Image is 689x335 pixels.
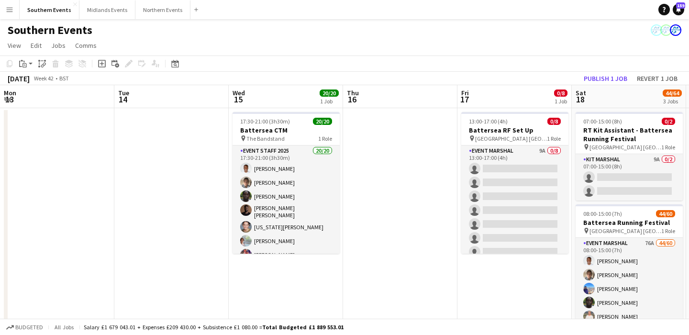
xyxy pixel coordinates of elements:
h3: Battersea CTM [233,126,340,134]
span: Comms [75,41,97,50]
span: 16 [345,94,359,105]
span: 0/2 [662,118,675,125]
span: Budgeted [15,324,43,331]
button: Revert 1 job [633,72,681,85]
span: 0/8 [547,118,561,125]
a: Jobs [47,39,69,52]
span: Edit [31,41,42,50]
div: 3 Jobs [663,98,681,105]
span: View [8,41,21,50]
div: 1 Job [555,98,567,105]
span: 20/20 [313,118,332,125]
span: 13:00-17:00 (4h) [469,118,508,125]
span: 44/60 [656,210,675,217]
app-user-avatar: RunThrough Events [670,24,681,36]
app-card-role: Kit Marshal9A0/207:00-15:00 (8h) [576,154,683,201]
button: Northern Events [135,0,190,19]
div: 1 Job [320,98,338,105]
div: Salary £1 679 043.01 + Expenses £209 430.00 + Subsistence £1 080.00 = [84,324,344,331]
span: [GEOGRAPHIC_DATA] [GEOGRAPHIC_DATA] [589,227,661,234]
span: 17:30-21:00 (3h30m) [240,118,290,125]
span: Jobs [51,41,66,50]
span: Mon [4,89,16,97]
app-job-card: 13:00-17:00 (4h)0/8Battersea RF Set Up [GEOGRAPHIC_DATA] [GEOGRAPHIC_DATA]1 RoleEvent Marshal9A0/... [461,112,568,254]
button: Southern Events [20,0,79,19]
span: 13 [2,94,16,105]
span: 1 Role [318,135,332,142]
span: All jobs [53,324,76,331]
div: [DATE] [8,74,30,83]
span: 1 Role [661,144,675,151]
div: BST [59,75,69,82]
span: 20/20 [320,89,339,97]
span: [GEOGRAPHIC_DATA] [GEOGRAPHIC_DATA] [589,144,661,151]
h3: RT Kit Assistant - Battersea Running Festival [576,126,683,143]
h3: Battersea Running Festival [576,218,683,227]
h1: Southern Events [8,23,92,37]
span: 08:00-15:00 (7h) [583,210,622,217]
a: View [4,39,25,52]
span: 14 [117,94,129,105]
span: [GEOGRAPHIC_DATA] [GEOGRAPHIC_DATA] [475,135,547,142]
span: The Bandstand [246,135,285,142]
h3: Battersea RF Set Up [461,126,568,134]
span: 18 [574,94,586,105]
span: 159 [676,2,685,9]
span: 15 [231,94,245,105]
button: Budgeted [5,322,44,333]
span: 1 Role [661,227,675,234]
a: 159 [673,4,684,15]
span: 1 Role [547,135,561,142]
app-job-card: 17:30-21:00 (3h30m)20/20Battersea CTM The Bandstand1 RoleEvent Staff 202520/2017:30-21:00 (3h30m)... [233,112,340,254]
app-job-card: 07:00-15:00 (8h)0/2RT Kit Assistant - Battersea Running Festival [GEOGRAPHIC_DATA] [GEOGRAPHIC_DA... [576,112,683,201]
button: Midlands Events [79,0,135,19]
a: Edit [27,39,45,52]
app-card-role: Event Marshal9A0/813:00-17:00 (4h) [461,145,568,275]
app-user-avatar: RunThrough Events [660,24,672,36]
span: Wed [233,89,245,97]
span: Sat [576,89,586,97]
span: Total Budgeted £1 889 553.01 [262,324,344,331]
span: 0/8 [554,89,567,97]
span: Tue [118,89,129,97]
app-user-avatar: RunThrough Events [651,24,662,36]
button: Publish 1 job [580,72,631,85]
span: Fri [461,89,469,97]
span: Thu [347,89,359,97]
span: 07:00-15:00 (8h) [583,118,622,125]
span: 44/64 [663,89,682,97]
span: Week 42 [32,75,56,82]
a: Comms [71,39,100,52]
span: 17 [460,94,469,105]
